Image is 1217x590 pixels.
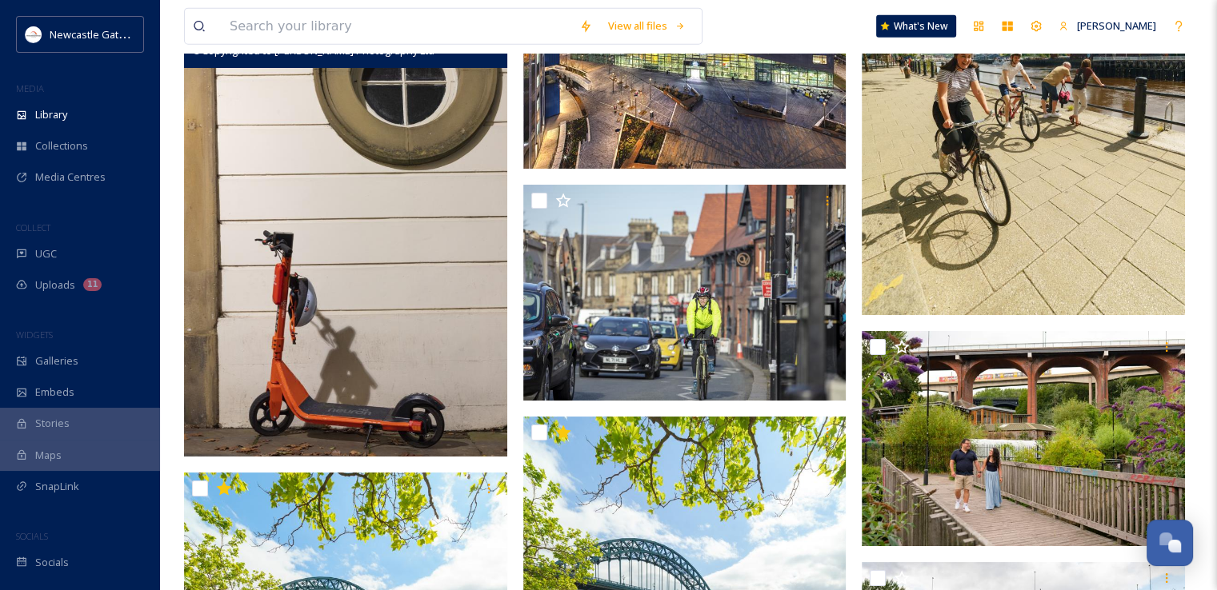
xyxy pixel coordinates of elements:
[35,479,79,494] span: SnapLink
[35,169,106,185] span: Media Centres
[16,329,53,341] span: WIDGETS
[1077,18,1156,33] span: [PERSON_NAME]
[35,246,57,261] span: UGC
[16,82,44,94] span: MEDIA
[83,278,102,291] div: 11
[192,43,434,58] span: © Copyrighted to [PERSON_NAME] Photography Ltd
[35,107,67,122] span: Library
[50,26,197,42] span: Newcastle Gateshead Initiative
[35,277,75,293] span: Uploads
[1147,520,1193,566] button: Open Chat
[35,448,62,463] span: Maps
[35,555,69,570] span: Socials
[1051,10,1164,42] a: [PERSON_NAME]
[35,138,88,153] span: Collections
[876,15,956,38] a: What's New
[26,26,42,42] img: DqD9wEUd_400x400.jpg
[16,221,50,233] span: COLLECT
[35,385,74,400] span: Embeds
[35,353,78,369] span: Galleries
[862,331,1185,547] img: _A7R4256.jpg
[16,530,48,542] span: SOCIALS
[523,185,847,401] img: 03Gosforth.JPG
[222,9,571,44] input: Search your library
[600,10,694,42] a: View all files
[35,416,70,431] span: Stories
